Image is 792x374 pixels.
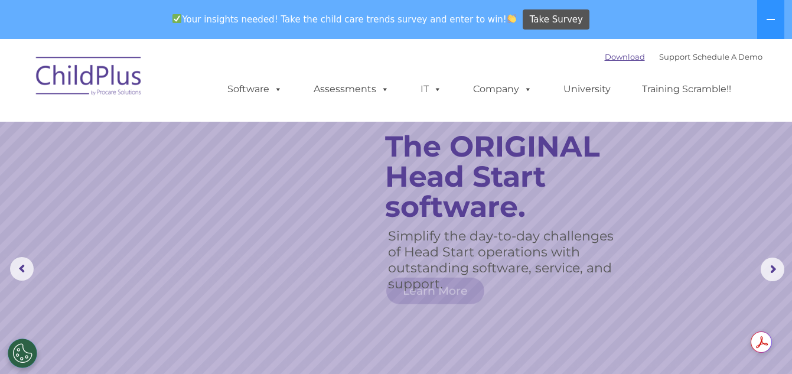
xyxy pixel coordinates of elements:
[30,48,148,108] img: ChildPlus by Procare Solutions
[530,9,583,30] span: Take Survey
[386,278,484,304] a: Learn More
[461,77,544,101] a: Company
[164,78,200,87] span: Last name
[605,52,645,61] a: Download
[693,52,762,61] a: Schedule A Demo
[216,77,294,101] a: Software
[659,52,690,61] a: Support
[409,77,454,101] a: IT
[552,77,622,101] a: University
[507,14,516,23] img: 👏
[599,246,792,374] iframe: Chat Widget
[302,77,401,101] a: Assessments
[172,14,181,23] img: ✅
[388,228,620,292] rs-layer: Simplify the day-to-day challenges of Head Start operations with outstanding software, service, a...
[523,9,589,30] a: Take Survey
[168,8,522,31] span: Your insights needed! Take the child care trends survey and enter to win!
[164,126,214,135] span: Phone number
[8,339,37,368] button: Cookies Settings
[630,77,743,101] a: Training Scramble!!
[605,52,762,61] font: |
[385,131,633,222] rs-layer: The ORIGINAL Head Start software.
